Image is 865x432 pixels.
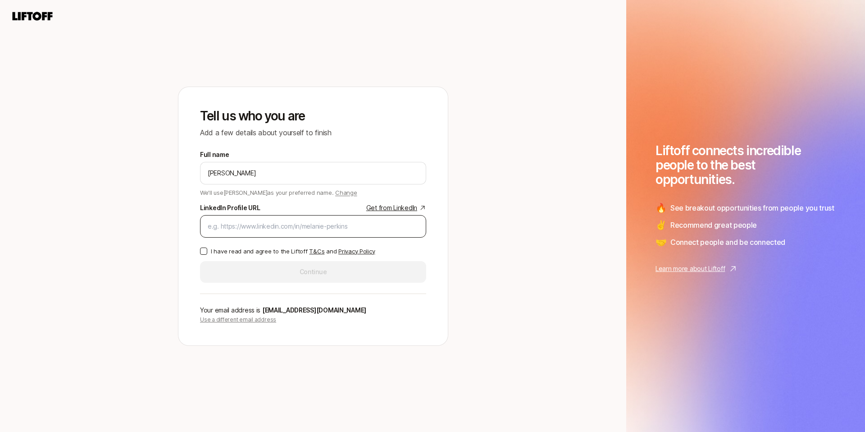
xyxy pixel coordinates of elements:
span: Connect people and be connected [670,236,785,248]
span: Recommend great people [670,219,757,231]
p: I have read and agree to the Liftoff and [211,247,375,256]
button: I have read and agree to the Liftoff T&Cs and Privacy Policy [200,248,207,255]
span: ✌️ [656,218,667,232]
input: e.g. Melanie Perkins [208,168,419,179]
p: Learn more about Liftoff [656,263,725,274]
a: Privacy Policy [338,248,375,255]
a: T&Cs [309,248,324,255]
p: Add a few details about yourself to finish [200,127,426,138]
h1: Liftoff connects incredible people to the best opportunities. [656,143,836,187]
span: 🔥 [656,201,667,215]
input: e.g. https://www.linkedin.com/in/melanie-perkins [208,221,419,232]
div: LinkedIn Profile URL [200,202,260,213]
p: We'll use [PERSON_NAME] as your preferred name. [200,186,357,197]
p: Tell us who you are [200,109,426,123]
p: Use a different email address [200,316,426,324]
label: Full name [200,149,229,160]
span: 🤝 [656,235,667,249]
a: Learn more about Liftoff [656,263,836,274]
p: Your email address is [200,305,426,316]
a: Get from LinkedIn [366,202,426,213]
span: Change [335,189,357,196]
span: See breakout opportunities from people you trust [670,202,834,214]
span: [EMAIL_ADDRESS][DOMAIN_NAME] [262,306,366,314]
